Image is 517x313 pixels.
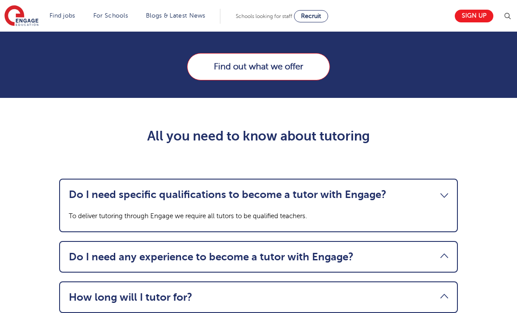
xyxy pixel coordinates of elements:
[187,53,330,80] a: Find out what we offer
[69,291,448,303] a: How long will I tutor for?
[69,188,448,201] a: Do I need specific qualifications to become a tutor with Engage?
[69,251,448,263] a: Do I need any experience to become a tutor with Engage?
[294,10,328,22] a: Recruit
[93,12,128,19] a: For Schools
[236,13,292,19] span: Schools looking for staff
[69,209,448,223] p: To deliver tutoring through Engage we require all tutors to be qualified teachers.
[50,12,75,19] a: Find jobs
[4,5,39,27] img: Engage Education
[53,129,464,144] h2: All you need to know about tutoring
[146,12,205,19] a: Blogs & Latest News
[455,10,493,22] a: Sign up
[301,13,321,19] span: Recruit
